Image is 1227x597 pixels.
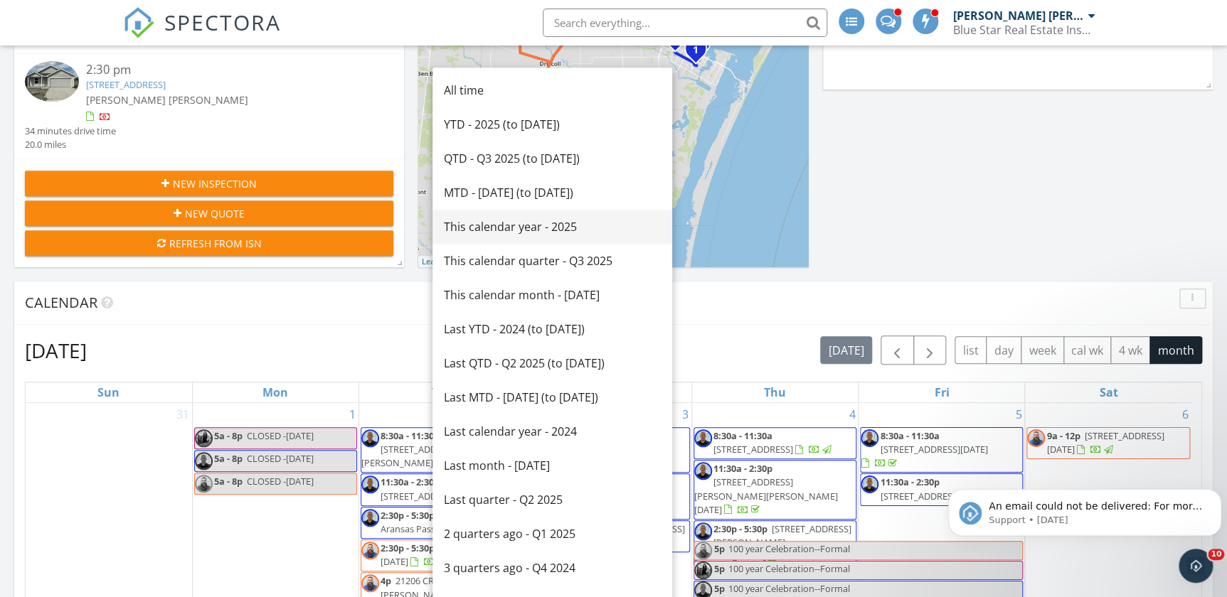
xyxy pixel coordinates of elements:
[86,78,166,91] a: [STREET_ADDRESS]
[361,429,474,469] a: 8:30a - 11:30a [STREET_ADDRESS][PERSON_NAME]
[713,443,793,456] span: [STREET_ADDRESS]
[361,542,379,559] img: 96d87476bf834f6bab66a5b87d1925f5.jpeg
[547,522,685,549] span: [STREET_ADDRESS][DATE]
[913,335,947,365] button: Next month
[444,321,661,338] div: Last YTD - 2024 (to [DATE])
[214,452,243,465] span: 5a - 8p
[25,293,97,312] span: Calendar
[881,335,914,365] button: Previous month
[381,475,501,502] a: 11:30a - 2:30p [STREET_ADDRESS]
[693,45,699,55] i: 1
[444,116,661,133] div: YTD - 2025 (to [DATE])
[361,475,379,493] img: img_4045_1.jpg
[1046,429,1080,442] span: 9a - 12p
[861,475,878,493] img: img_4045_1.jpg
[361,539,524,571] a: 2:30p - 5:30p [STREET_ADDRESS][DATE]
[361,443,460,469] span: [STREET_ADDRESS][PERSON_NAME]
[986,336,1021,364] button: day
[361,574,379,592] img: 96d87476bf834f6bab66a5b87d1925f5.jpeg
[860,473,1023,505] a: 11:30a - 2:30p [STREET_ADDRESS]
[880,475,1000,502] a: 11:30a - 2:30p [STREET_ADDRESS]
[694,462,712,480] img: img_4045_1.jpg
[214,475,243,488] span: 5a - 8p
[861,429,987,469] a: 8:30a - 11:30a [STREET_ADDRESS][DATE]
[86,93,248,107] span: [PERSON_NAME] [PERSON_NAME]
[1012,403,1024,426] a: Go to September 5, 2025
[713,429,772,442] span: 8:30a - 11:30a
[381,475,440,488] span: 11:30a - 2:30p
[931,382,952,402] a: Friday
[728,562,850,575] span: 100 year Celebration--Formal
[381,509,513,535] a: 2:30p - 5:30p 1958 Big Byu Bnd, Aransas Pass 78336
[694,475,838,515] span: [STREET_ADDRESS][PERSON_NAME][PERSON_NAME][DATE]
[214,429,243,442] span: 5a - 8p
[694,462,838,516] a: 11:30a - 2:30p [STREET_ADDRESS][PERSON_NAME][PERSON_NAME][DATE]
[696,48,704,57] div: 3030 Quail Hollow Dr , Corpus Christi, TX 78414
[429,382,455,402] a: Tuesday
[713,429,834,456] a: 8:30a - 11:30a [STREET_ADDRESS]
[381,574,391,587] span: 4p
[444,82,661,99] div: All time
[25,124,116,138] div: 34 minutes drive time
[953,9,1085,23] div: [PERSON_NAME] [PERSON_NAME]
[247,475,314,488] span: CLOSED -[DATE]
[1208,549,1224,560] span: 10
[444,525,661,542] div: 2 quarters ago - Q1 2025
[185,206,245,221] span: New Quote
[381,490,460,502] span: [STREET_ADDRESS]
[860,427,1023,473] a: 8:30a - 11:30a [STREET_ADDRESS][DATE]
[1046,429,1164,456] span: [STREET_ADDRESS][DATE]
[942,459,1227,559] iframe: Intercom notifications message
[713,561,726,579] span: 5p
[361,509,379,527] img: img_4045_1.jpg
[444,355,661,372] div: Last QTD - Q2 2025 (to [DATE])
[361,429,379,447] img: img_4045_1.jpg
[880,429,939,442] span: 8:30a - 11:30a
[444,423,661,440] div: Last calendar year - 2024
[1027,429,1045,447] img: 96d87476bf834f6bab66a5b87d1925f5.jpeg
[713,522,767,535] span: 2:30p - 5:30p
[713,462,772,475] span: 11:30a - 2:30p
[820,336,872,364] button: [DATE]
[195,429,213,447] img: headshot.jpg
[694,522,851,562] a: 2:30p - 5:30p [STREET_ADDRESS][PERSON_NAME][PERSON_NAME]
[444,150,661,167] div: QTD - Q3 2025 (to [DATE])
[1026,427,1190,459] a: 9a - 12p [STREET_ADDRESS][DATE]
[679,403,691,426] a: Go to September 3, 2025
[361,473,524,505] a: 11:30a - 2:30p [STREET_ADDRESS]
[694,460,856,520] a: 11:30a - 2:30p [STREET_ADDRESS][PERSON_NAME][PERSON_NAME][DATE]
[713,542,726,559] span: 5p
[547,522,685,549] a: 2:30p - 5:30p [STREET_ADDRESS][DATE]
[361,427,524,473] a: 8:30a - 11:30a [STREET_ADDRESS][PERSON_NAME]
[25,61,393,152] a: 2:30 pm [STREET_ADDRESS] [PERSON_NAME] [PERSON_NAME] 34 minutes drive time 20.0 miles
[381,542,519,568] a: 2:30p - 5:30p [STREET_ADDRESS][DATE]
[195,475,213,493] img: 96d87476bf834f6bab66a5b87d1925f5.jpeg
[25,171,393,196] button: New Inspection
[444,252,661,269] div: This calendar quarter - Q3 2025
[422,257,445,266] a: Leaflet
[694,561,712,579] img: headshot.jpg
[694,522,851,562] span: [STREET_ADDRESS][PERSON_NAME][PERSON_NAME]
[543,9,827,37] input: Search everything...
[164,7,281,37] span: SPECTORA
[95,382,122,402] a: Sunday
[761,382,789,402] a: Thursday
[444,559,661,576] div: 3 quarters ago - Q4 2024
[260,382,291,402] a: Monday
[1021,336,1064,364] button: week
[694,520,856,566] a: 2:30p - 5:30p [STREET_ADDRESS][PERSON_NAME][PERSON_NAME]
[444,286,661,303] div: This calendar month - [DATE]
[694,429,712,447] img: img_4045_1.jpg
[1179,403,1191,426] a: Go to September 6, 2025
[86,61,363,79] div: 2:30 pm
[174,403,192,426] a: Go to August 31, 2025
[444,184,661,201] div: MTD - [DATE] (to [DATE])
[361,507,524,539] a: 2:30p - 5:30p 1958 Big Byu Bnd, Aransas Pass 78336
[444,218,661,235] div: This calendar year - 2025
[123,19,281,49] a: SPECTORA
[955,336,987,364] button: list
[846,403,858,426] a: Go to September 4, 2025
